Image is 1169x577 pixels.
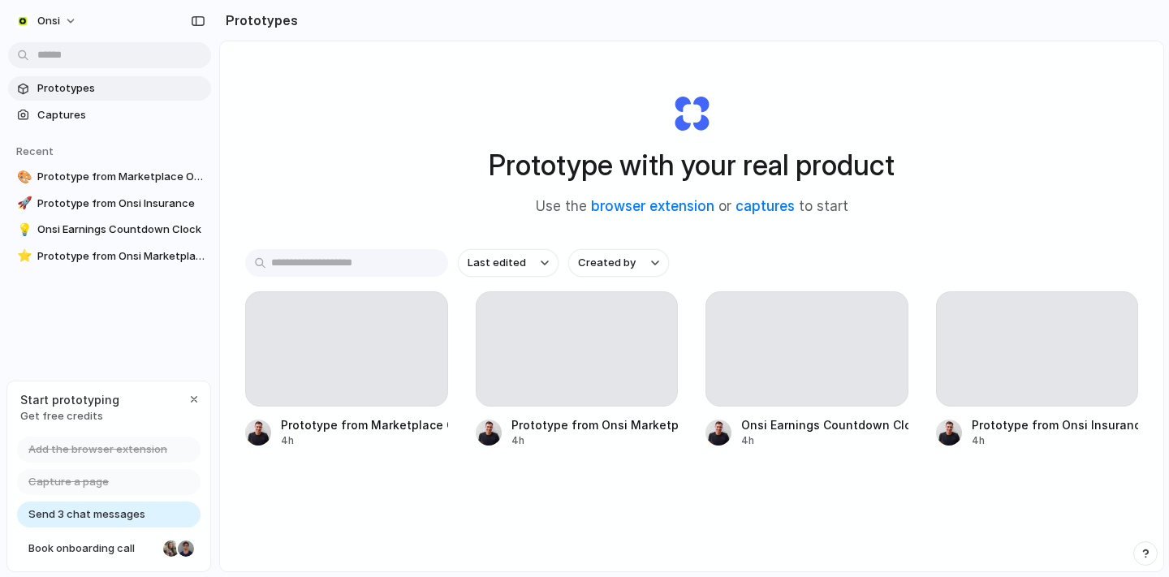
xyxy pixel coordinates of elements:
span: Onsi Earnings Countdown Clock [37,222,205,238]
span: Add the browser extension [28,441,167,458]
span: Recent [16,144,54,157]
a: Captures [8,103,211,127]
a: 🎨Prototype from Marketplace Overview [8,165,211,189]
h1: Prototype with your real product [489,144,895,187]
button: Last edited [458,249,559,277]
span: Get free credits [20,408,119,424]
a: Book onboarding call [17,536,201,562]
span: Send 3 chat messages [28,506,145,523]
span: Prototype from Onsi Marketplace [37,248,205,265]
div: Prototype from Onsi Marketplace [511,416,679,433]
a: captures [735,198,795,214]
button: Created by [568,249,669,277]
div: Christian Iacullo [176,539,196,558]
div: 4h [741,433,908,448]
div: 4h [972,433,1139,448]
a: 🚀Prototype from Onsi Insurance [8,192,211,216]
div: 4h [511,433,679,448]
a: Prototype from Onsi Insurance4h [936,291,1139,448]
a: 💡Onsi Earnings Countdown Clock [8,217,211,242]
div: Prototype from Marketplace Overview [281,416,448,433]
span: Book onboarding call [28,540,157,557]
span: Prototypes [37,80,205,97]
h2: Prototypes [219,11,298,30]
span: Prototype from Marketplace Overview [37,169,205,185]
div: Prototype from Onsi Insurance [972,416,1139,433]
span: Prototype from Onsi Insurance [37,196,205,212]
button: ⭐ [15,248,31,265]
a: Prototype from Onsi Marketplace4h [476,291,679,448]
a: Prototypes [8,76,211,101]
button: 🚀 [15,196,31,212]
span: Created by [578,255,636,271]
span: Start prototyping [20,391,119,408]
span: Onsi [37,13,60,29]
div: 🚀 [17,194,28,213]
a: ⭐Prototype from Onsi Marketplace [8,244,211,269]
span: Use the or to start [536,196,848,217]
div: 🎨 [17,168,28,187]
a: browser extension [591,198,714,214]
span: Last edited [468,255,526,271]
div: Nicole Kubica [162,539,181,558]
button: Onsi [8,8,85,34]
button: 🎨 [15,169,31,185]
a: Prototype from Marketplace Overview4h [245,291,448,448]
div: Onsi Earnings Countdown Clock [741,416,908,433]
button: 💡 [15,222,31,238]
span: Captures [37,107,205,123]
a: Onsi Earnings Countdown Clock4h [705,291,908,448]
div: 4h [281,433,448,448]
span: Capture a page [28,474,109,490]
div: 💡 [17,221,28,239]
div: ⭐ [17,247,28,265]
